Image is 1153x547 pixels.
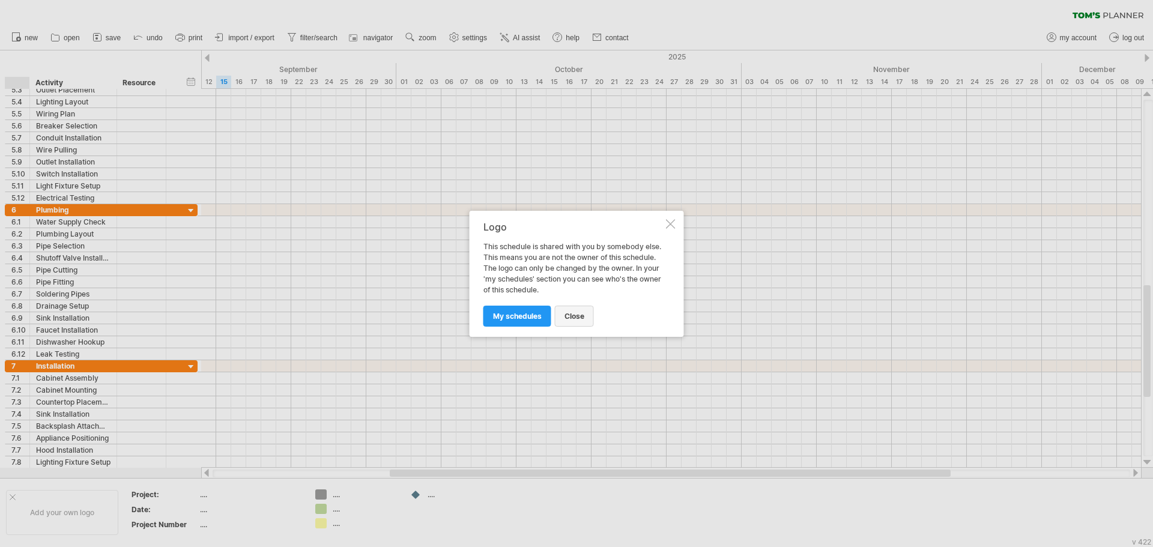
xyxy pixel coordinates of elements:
div: Logo [483,222,664,232]
div: This schedule is shared with you by somebody else. This means you are not the owner of this sched... [483,222,664,326]
span: close [564,312,584,321]
a: my schedules [483,306,551,327]
a: close [555,306,594,327]
span: my schedules [493,312,542,321]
